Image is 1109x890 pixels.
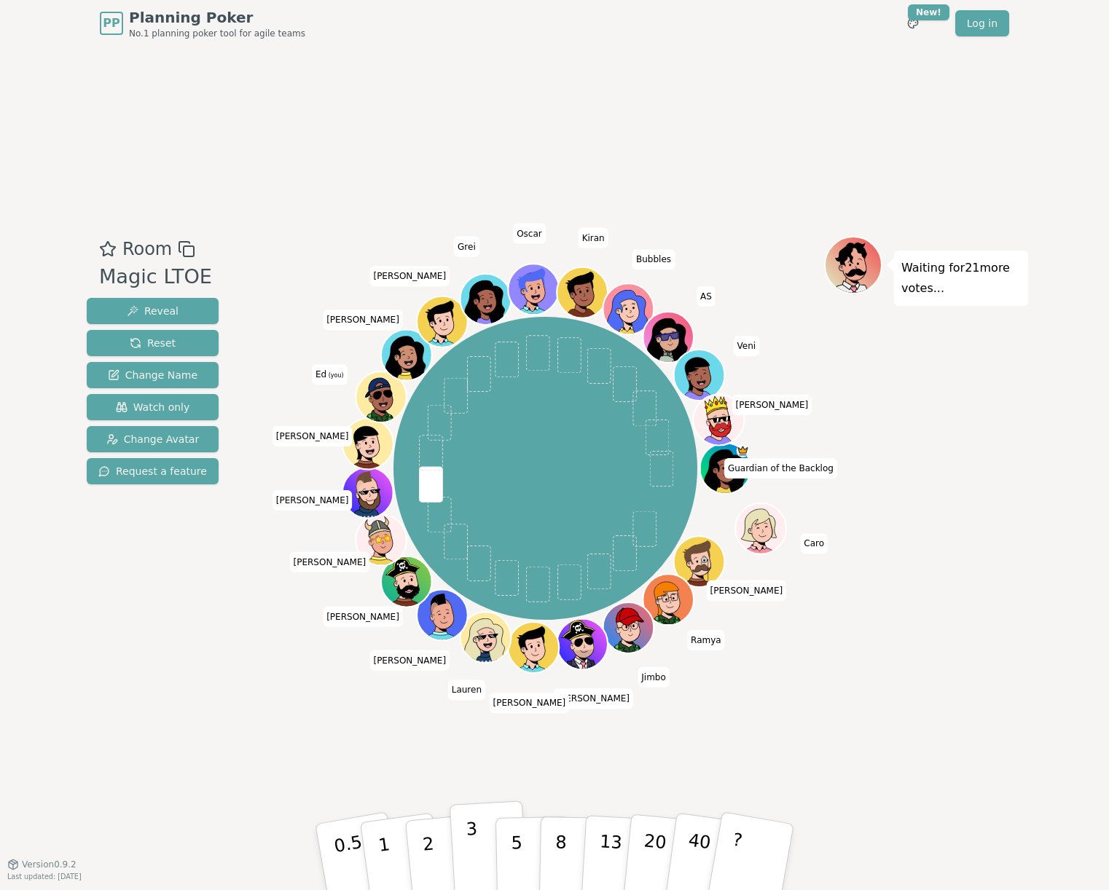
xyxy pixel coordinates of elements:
[130,336,176,350] span: Reset
[273,490,353,511] span: Click to change your name
[908,4,949,20] div: New!
[129,28,305,39] span: No.1 planning poker tool for agile teams
[87,394,219,420] button: Watch only
[323,310,403,330] span: Click to change your name
[273,426,353,446] span: Click to change your name
[108,368,197,382] span: Change Name
[22,859,77,870] span: Version 0.9.2
[632,249,675,269] span: Click to change your name
[369,266,450,286] span: Click to change your name
[98,464,207,479] span: Request a feature
[100,7,305,39] a: PPPlanning PokerNo.1 planning poker tool for agile teams
[369,650,450,671] span: Click to change your name
[312,364,348,385] span: Click to change your name
[448,680,485,700] span: Click to change your name
[736,444,748,457] span: Guardian of the Backlog is the host
[800,533,828,554] span: Click to change your name
[87,330,219,356] button: Reset
[490,693,570,713] span: Click to change your name
[553,688,633,709] span: Click to change your name
[99,262,212,292] div: Magic LTOE
[289,552,369,572] span: Click to change your name
[732,395,812,415] span: Click to change your name
[357,373,405,421] button: Click to change your avatar
[99,236,117,262] button: Add as favourite
[106,432,200,446] span: Change Avatar
[513,224,546,244] span: Click to change your name
[127,304,179,318] span: Reveal
[579,228,608,248] span: Click to change your name
[707,580,787,601] span: Click to change your name
[724,458,837,479] span: Click to change your name
[87,298,219,324] button: Reveal
[901,258,1021,299] p: Waiting for 21 more votes...
[7,859,77,870] button: Version0.9.2
[687,630,725,650] span: Click to change your name
[697,286,716,307] span: Click to change your name
[7,873,82,881] span: Last updated: [DATE]
[122,236,172,262] span: Room
[103,15,119,32] span: PP
[129,7,305,28] span: Planning Poker
[116,400,190,414] span: Watch only
[323,607,403,627] span: Click to change your name
[326,372,344,379] span: (you)
[734,336,760,356] span: Click to change your name
[638,667,670,688] span: Click to change your name
[955,10,1009,36] a: Log in
[454,237,479,257] span: Click to change your name
[900,10,926,36] button: New!
[87,362,219,388] button: Change Name
[87,426,219,452] button: Change Avatar
[87,458,219,484] button: Request a feature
